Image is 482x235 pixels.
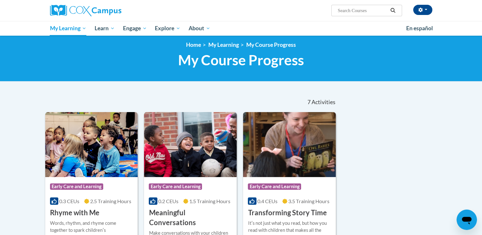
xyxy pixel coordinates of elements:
button: Account Settings [413,5,432,15]
h3: Meaningful Conversations [149,208,232,228]
h3: Rhyme with Me [50,208,99,218]
span: About [189,25,210,32]
span: Early Care and Learning [50,183,103,190]
img: Course Logo [144,112,237,177]
span: Early Care and Learning [149,183,202,190]
img: Course Logo [243,112,336,177]
span: 0.2 CEUs [158,198,178,204]
iframe: Button to launch messaging window [457,210,477,230]
a: En español [402,22,437,35]
div: Main menu [40,21,442,36]
span: My Learning [50,25,86,32]
span: Engage [123,25,147,32]
a: About [184,21,214,36]
span: Early Care and Learning [248,183,301,190]
a: My Learning [46,21,91,36]
button: Search [388,7,398,14]
img: Course Logo [45,112,138,177]
a: Home [186,41,201,48]
a: Cox Campus [50,5,171,16]
span: My Course Progress [178,52,304,68]
a: Engage [119,21,151,36]
span: 3.5 Training Hours [288,198,329,204]
a: My Learning [208,41,239,48]
span: Explore [155,25,180,32]
a: Learn [90,21,119,36]
a: Explore [151,21,184,36]
span: Activities [312,99,335,106]
span: En español [406,25,433,32]
span: 7 [307,99,310,106]
span: Learn [95,25,115,32]
span: 0.4 CEUs [257,198,277,204]
span: 0.3 CEUs [59,198,79,204]
a: My Course Progress [246,41,296,48]
span: 1.5 Training Hours [189,198,230,204]
h3: Transforming Story Time [248,208,327,218]
input: Search Courses [337,7,388,14]
span: 2.5 Training Hours [90,198,131,204]
img: Cox Campus [50,5,121,16]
